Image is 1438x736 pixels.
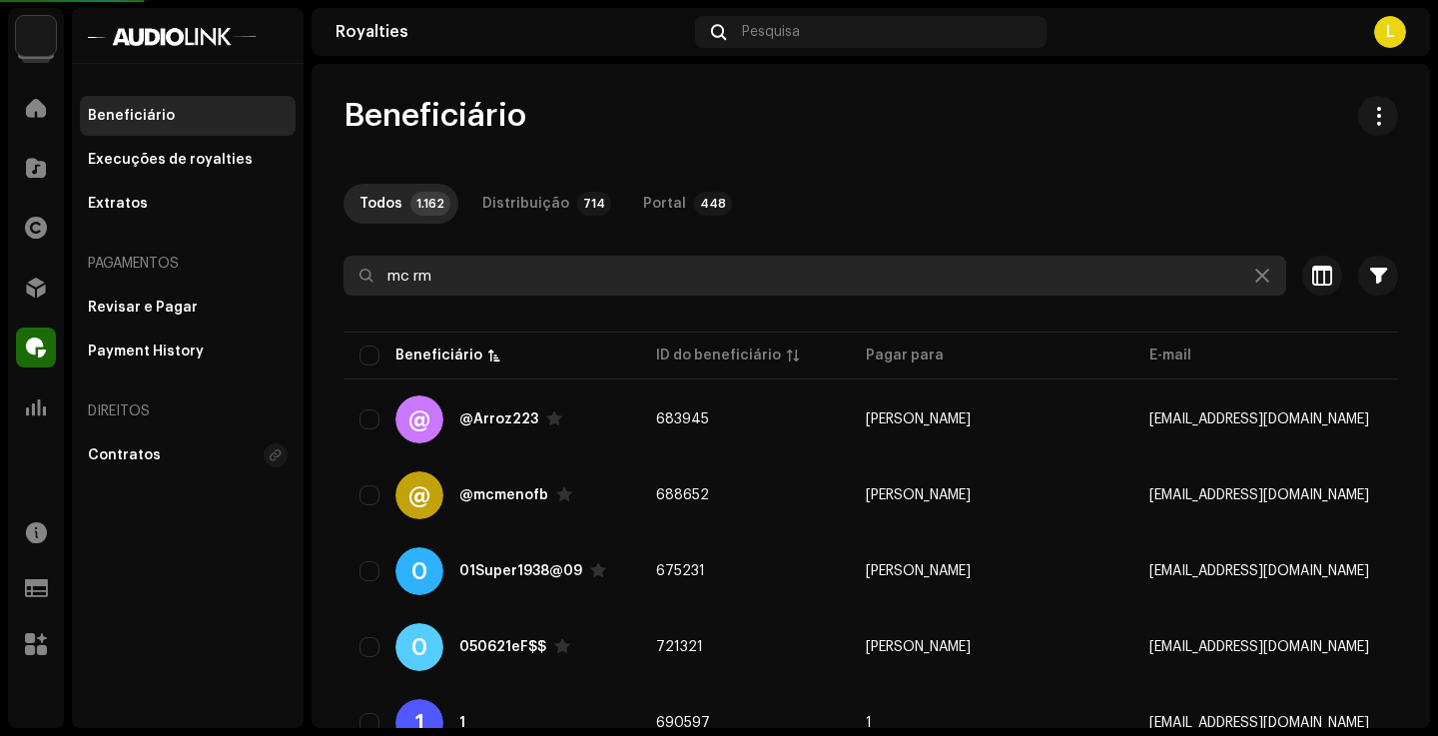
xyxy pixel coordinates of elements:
div: @ [395,395,443,443]
span: 683945 [656,412,709,426]
div: 0 [395,623,443,671]
div: Extratos [88,196,148,212]
div: Beneficiário [395,346,482,366]
div: @mcmenofb [459,488,548,502]
input: Pesquisa [344,256,1286,296]
re-m-nav-item: Beneficiário [80,96,296,136]
span: fabio fornazier [866,488,971,502]
div: Todos [359,184,402,224]
div: 050621eF$$ [459,640,546,654]
div: Distribuição [482,184,569,224]
re-m-nav-item: Execuções de royalties [80,140,296,180]
span: felipe sousa [866,640,971,654]
span: Daniel Santos Soares Silva [866,564,971,578]
span: Matheus dos Santos [866,412,971,426]
span: contatodanesp@gmail.com [1149,564,1369,578]
re-a-nav-header: Direitos [80,387,296,435]
re-m-nav-item: Contratos [80,435,296,475]
span: 1 [866,716,872,730]
span: fabiosantos782004@gmail.com [1149,488,1369,502]
div: Contratos [88,447,161,463]
p-badge: 448 [694,192,732,216]
div: @ [395,471,443,519]
re-m-nav-item: Extratos [80,184,296,224]
re-a-nav-header: Pagamentos [80,240,296,288]
span: 721321 [656,640,703,654]
div: Royalties [336,24,687,40]
div: Execuções de royalties [88,152,253,168]
div: 1 [459,716,465,730]
div: 01Super1938@09 [459,564,582,578]
span: 675231 [656,564,705,578]
div: Revisar e Pagar [88,300,198,316]
div: 0 [395,547,443,595]
div: ID do beneficiário [656,346,781,366]
span: williamchaves12345@gmail.com [1149,716,1369,730]
div: Portal [643,184,686,224]
span: djmatheusdasul@gmail.com [1149,412,1369,426]
span: 688652 [656,488,709,502]
re-m-nav-item: Revisar e Pagar [80,288,296,328]
div: L [1374,16,1406,48]
p-badge: 714 [577,192,611,216]
span: 690597 [656,716,710,730]
p-badge: 1.162 [410,192,450,216]
span: Pesquisa [742,24,800,40]
div: Payment History [88,344,204,360]
div: Beneficiário [88,108,175,124]
span: felipssousa645@gmail.com [1149,640,1369,654]
img: 730b9dfe-18b5-4111-b483-f30b0c182d82 [16,16,56,56]
re-m-nav-item: Payment History [80,332,296,371]
div: @Arroz223 [459,412,538,426]
span: Beneficiário [344,96,526,136]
